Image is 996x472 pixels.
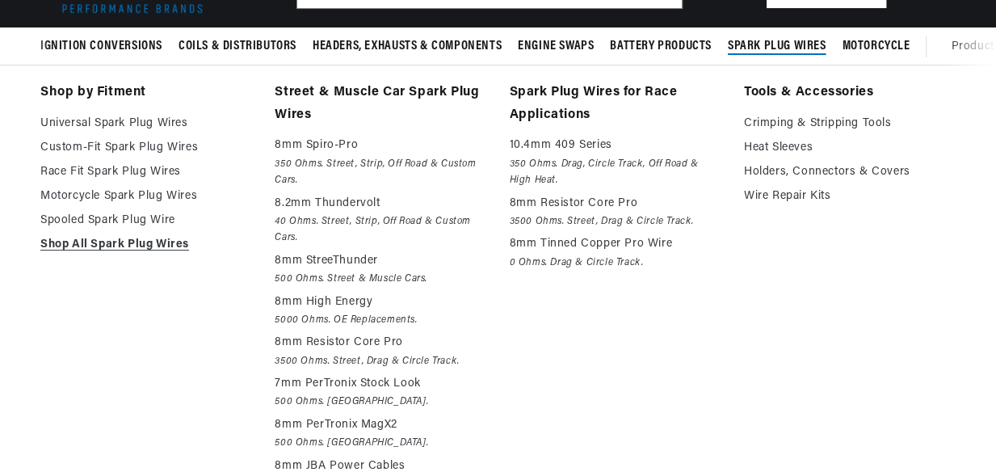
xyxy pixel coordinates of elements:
[275,415,486,452] a: 8mm PerTronix MagX2 500 Ohms. [GEOGRAPHIC_DATA].
[275,435,486,452] em: 500 Ohms. [GEOGRAPHIC_DATA].
[744,187,956,206] a: Wire Repair Kits
[275,82,486,126] a: Street & Muscle Car Spark Plug Wires
[275,333,486,352] p: 8mm Resistor Core Pro
[510,194,721,230] a: 8mm Resistor Core Pro 3500 Ohms. Street, Drag & Circle Track.
[510,136,721,155] p: 10.4mm 409 Series
[170,27,305,65] summary: Coils & Distributors
[275,194,486,247] a: 8.2mm Thundervolt 40 Ohms. Street, Strip, Off Road & Custom Cars.
[275,213,486,247] em: 40 Ohms. Street, Strip, Off Road & Custom Cars.
[40,82,252,104] a: Shop by Fitment
[518,38,594,55] span: Engine Swaps
[40,162,252,182] a: Race Fit Spark Plug Wires
[275,271,486,288] em: 500 Ohms. Street & Muscle Cars.
[40,27,170,65] summary: Ignition Conversions
[720,27,834,65] summary: Spark Plug Wires
[602,27,720,65] summary: Battery Products
[40,114,252,133] a: Universal Spark Plug Wires
[275,333,486,369] a: 8mm Resistor Core Pro 3500 Ohms. Street, Drag & Circle Track.
[275,353,486,370] em: 3500 Ohms. Street, Drag & Circle Track.
[275,194,486,213] p: 8.2mm Thundervolt
[275,374,486,394] p: 7mm PerTronix Stock Look
[842,38,910,55] span: Motorcycle
[275,251,486,271] p: 8mm StreeThunder
[510,234,721,254] p: 8mm Tinned Copper Pro Wire
[510,82,721,126] a: Spark Plug Wires for Race Applications
[510,156,721,189] em: 350 Ohms. Drag, Circle Track, Off Road & High Heat.
[275,136,486,188] a: 8mm Spiro-Pro 350 Ohms. Street, Strip, Off Road & Custom Cars.
[275,293,486,329] a: 8mm High Energy 5000 Ohms. OE Replacements.
[275,293,486,312] p: 8mm High Energy
[744,138,956,158] a: Heat Sleeves
[510,213,721,230] em: 3500 Ohms. Street, Drag & Circle Track.
[275,312,486,329] em: 5000 Ohms. OE Replacements.
[275,374,486,411] a: 7mm PerTronix Stock Look 500 Ohms. [GEOGRAPHIC_DATA].
[40,38,162,55] span: Ignition Conversions
[40,138,252,158] a: Custom-Fit Spark Plug Wires
[728,38,826,55] span: Spark Plug Wires
[275,251,486,288] a: 8mm StreeThunder 500 Ohms. Street & Muscle Cars.
[834,27,918,65] summary: Motorcycle
[510,27,602,65] summary: Engine Swaps
[275,394,486,411] em: 500 Ohms. [GEOGRAPHIC_DATA].
[275,415,486,435] p: 8mm PerTronix MagX2
[510,136,721,188] a: 10.4mm 409 Series 350 Ohms. Drag, Circle Track, Off Road & High Heat.
[40,235,252,255] a: Shop All Spark Plug Wires
[610,38,712,55] span: Battery Products
[305,27,510,65] summary: Headers, Exhausts & Components
[40,211,252,230] a: Spooled Spark Plug Wire
[179,38,296,55] span: Coils & Distributors
[744,162,956,182] a: Holders, Connectors & Covers
[510,255,721,272] em: 0 Ohms. Drag & Circle Track.
[510,194,721,213] p: 8mm Resistor Core Pro
[40,187,252,206] a: Motorcycle Spark Plug Wires
[510,234,721,271] a: 8mm Tinned Copper Pro Wire 0 Ohms. Drag & Circle Track.
[744,82,956,104] a: Tools & Accessories
[275,136,486,155] p: 8mm Spiro-Pro
[275,156,486,189] em: 350 Ohms. Street, Strip, Off Road & Custom Cars.
[744,114,956,133] a: Crimping & Stripping Tools
[313,38,502,55] span: Headers, Exhausts & Components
